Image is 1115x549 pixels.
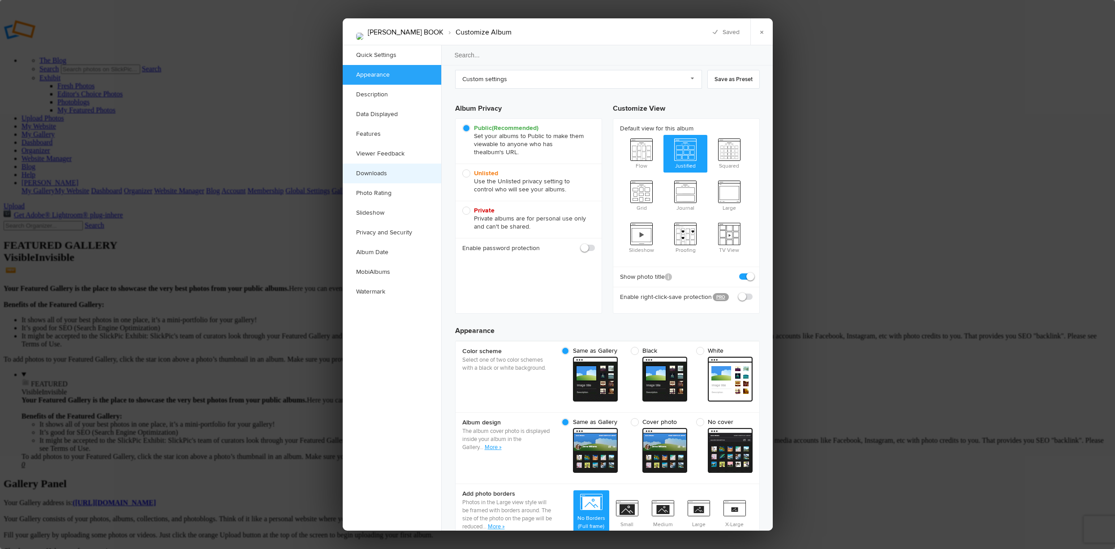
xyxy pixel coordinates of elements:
span: Black [631,347,683,355]
h3: Customize View [613,96,760,118]
a: Watermark [343,282,441,302]
h3: Appearance [455,318,760,336]
span: BEST WISHES [PERSON_NAME] AND [PERSON_NAME].....ENJOY! A LIFETIME OF MEMORIES [7,7,276,25]
b: Color scheme [462,347,552,356]
p: Select one of two color schemes with a black or white background. [462,356,552,372]
h3: Album Privacy [455,96,602,118]
span: Justified [663,135,707,171]
b: Enable password protection [462,244,540,253]
a: Description [343,85,441,104]
span: Private albums are for personal use only and can't be shared. [462,207,590,231]
span: Journal [663,177,707,213]
span: TV View [707,219,751,255]
span: album's URL. [483,148,519,156]
b: Show photo title [620,272,672,281]
a: Downloads [343,164,441,183]
a: Quick Settings [343,45,441,65]
span: BEST WISHES [PERSON_NAME] AND [PERSON_NAME].....ENJOY! A LIFETIME OF MEMORIES [7,7,288,25]
a: Data Displayed [343,104,441,124]
span: ... [482,523,488,530]
span: White [696,347,748,355]
b: Enable right-click-save protection [620,293,706,302]
span: Large [707,177,751,213]
span: Squared [707,135,751,171]
span: No cover [696,418,748,426]
b: Private [474,207,495,214]
a: Slideshow [343,203,441,223]
a: PRO [713,293,729,301]
a: Photo Rating [343,183,441,203]
a: Appearance [343,65,441,85]
span: Use the Unlisted privacy setting to control who will see your albums. [462,169,590,194]
span: cover From gallery - dark [573,428,618,473]
span: Set your albums to Public to make them viewable to anyone who has the [462,124,590,156]
b: Add photo borders [462,489,552,498]
a: Save as Preset [707,70,760,89]
li: Customize Album [443,25,512,40]
span: cover From gallery - dark [708,428,753,473]
p: Photos in the Large view style will be framed with borders around. The size of the photo on the p... [462,498,552,531]
span: Medium [645,497,681,530]
span: Proofing [663,219,707,255]
b: Default view for this album [620,124,753,133]
i: (Recommended) [492,124,538,132]
span: Large [681,497,717,530]
img: TIFF_BRANDON_BOOK_HR_Page_13.jpg [356,33,363,40]
a: × [750,18,773,45]
span: cover From gallery - dark [642,428,687,473]
span: Small [609,497,645,530]
span: Flow [620,135,664,171]
a: Privacy and Security [343,223,441,242]
a: Custom settings [455,70,702,89]
a: Album Date [343,242,441,262]
p: The album cover photo is displayed inside your album in the Gallery. [462,427,552,451]
span: No Borders (Full frame) [573,490,609,532]
span: Same as Gallery [561,347,617,355]
span: X-Large [717,497,753,530]
a: Features [343,124,441,144]
b: Unlisted [474,169,498,177]
li: [PERSON_NAME] BOOK [368,25,443,40]
span: Grid [620,177,664,213]
input: Search... [441,45,774,65]
a: More » [485,444,502,451]
b: Album design [462,418,552,427]
span: Same as Gallery [561,418,617,426]
span: Slideshow [620,219,664,255]
a: Viewer Feedback [343,144,441,164]
span: Cover photo [631,418,683,426]
b: Public [474,124,538,132]
span: .. [481,444,485,451]
a: MobiAlbums [343,262,441,282]
a: More » [488,523,505,530]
